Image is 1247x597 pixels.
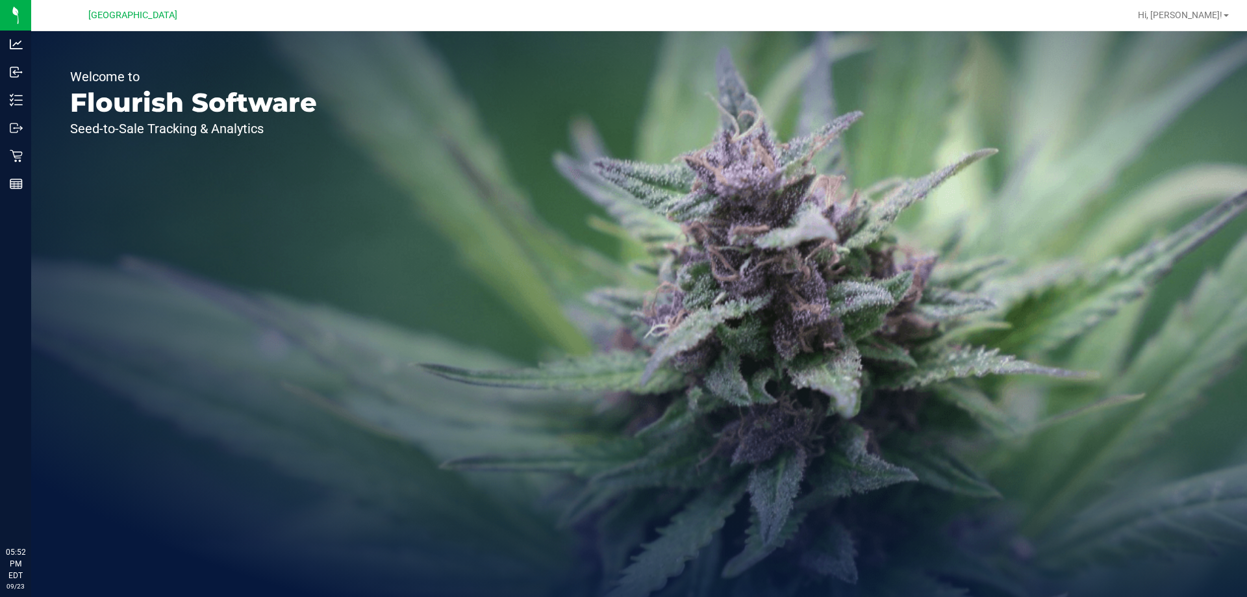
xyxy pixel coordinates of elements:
inline-svg: Retail [10,149,23,162]
p: Flourish Software [70,90,317,116]
inline-svg: Inventory [10,94,23,107]
p: Welcome to [70,70,317,83]
span: Hi, [PERSON_NAME]! [1138,10,1222,20]
inline-svg: Outbound [10,121,23,134]
p: 09/23 [6,581,25,591]
inline-svg: Inbound [10,66,23,79]
inline-svg: Analytics [10,38,23,51]
span: [GEOGRAPHIC_DATA] [88,10,177,21]
iframe: Resource center [13,493,52,532]
p: Seed-to-Sale Tracking & Analytics [70,122,317,135]
p: 05:52 PM EDT [6,546,25,581]
inline-svg: Reports [10,177,23,190]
